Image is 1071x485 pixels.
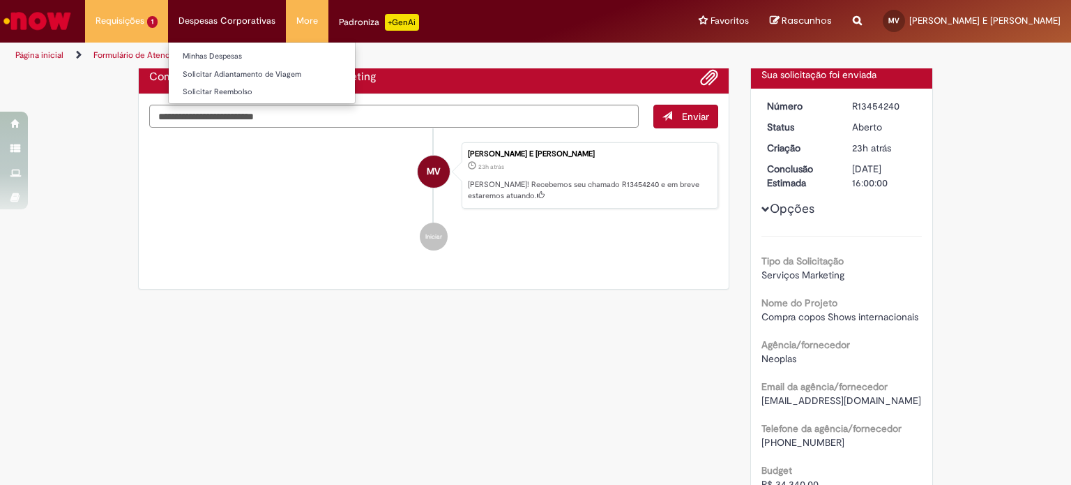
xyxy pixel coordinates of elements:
[385,14,419,31] p: +GenAi
[147,16,158,28] span: 1
[700,68,718,87] button: Adicionar anexos
[169,84,355,100] a: Solicitar Reembolso
[15,50,63,61] a: Página inicial
[149,105,639,128] textarea: Digite sua mensagem aqui...
[761,464,792,477] b: Budget
[93,50,197,61] a: Formulário de Atendimento
[761,338,850,351] b: Agência/fornecedor
[1,7,73,35] img: ServiceNow
[427,155,440,188] span: MV
[782,14,832,27] span: Rascunhos
[169,49,355,64] a: Minhas Despesas
[888,16,899,25] span: MV
[852,142,891,154] time: 27/08/2025 19:09:04
[852,141,917,155] div: 27/08/2025 19:09:04
[761,394,921,407] span: [EMAIL_ADDRESS][DOMAIN_NAME]
[761,422,902,435] b: Telefone da agência/fornecedor
[478,163,504,171] span: 23h atrás
[468,150,711,158] div: [PERSON_NAME] E [PERSON_NAME]
[468,179,711,201] p: [PERSON_NAME]! Recebemos seu chamado R13454240 e em breve estaremos atuando.
[339,14,419,31] div: Padroniza
[770,15,832,28] a: Rascunhos
[149,71,377,84] h2: Compra E Negociação De Vendas E Marketing Histórico de tíquete
[761,352,796,365] span: Neoplas
[682,110,709,123] span: Enviar
[761,436,844,449] span: [PHONE_NUMBER]
[418,156,450,188] div: Mariana Lamarao Santos De Barros E Vasconcellos
[852,120,917,134] div: Aberto
[478,163,504,171] time: 27/08/2025 19:09:04
[757,120,842,134] dt: Status
[653,105,718,128] button: Enviar
[757,99,842,113] dt: Número
[757,162,842,190] dt: Conclusão Estimada
[10,43,704,68] ul: Trilhas de página
[149,142,718,209] li: Mariana Lamarao Santos De Barros E Vasconcellos
[296,14,318,28] span: More
[149,128,718,265] ul: Histórico de tíquete
[761,380,888,393] b: Email da agência/fornecedor
[761,311,918,323] span: Compra copos Shows internacionais
[168,42,356,104] ul: Despesas Corporativas
[761,255,844,267] b: Tipo da Solicitação
[169,67,355,82] a: Solicitar Adiantamento de Viagem
[178,14,275,28] span: Despesas Corporativas
[852,162,917,190] div: [DATE] 16:00:00
[96,14,144,28] span: Requisições
[761,297,837,309] b: Nome do Projeto
[761,269,844,281] span: Serviços Marketing
[761,68,876,81] span: Sua solicitação foi enviada
[852,99,917,113] div: R13454240
[757,141,842,155] dt: Criação
[909,15,1061,27] span: [PERSON_NAME] E [PERSON_NAME]
[852,142,891,154] span: 23h atrás
[711,14,749,28] span: Favoritos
